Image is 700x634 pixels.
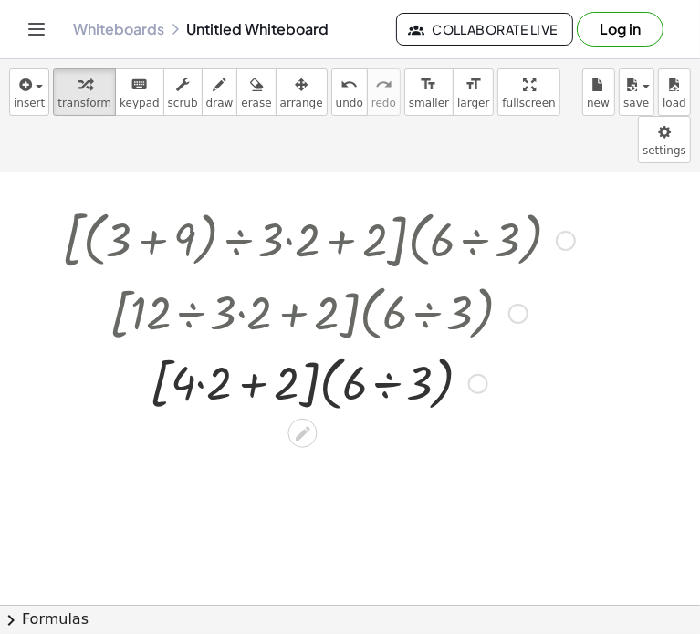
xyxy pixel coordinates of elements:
button: undoundo [331,68,368,116]
span: new [587,97,610,109]
button: insert [9,68,49,116]
button: draw [202,68,238,116]
span: keypad [120,97,160,109]
i: format_size [420,74,437,96]
span: larger [457,97,489,109]
i: undo [340,74,358,96]
button: fullscreen [497,68,559,116]
span: redo [371,97,396,109]
button: transform [53,68,116,116]
div: Edit math [287,420,317,449]
i: redo [375,74,392,96]
span: scrub [168,97,198,109]
button: arrange [276,68,328,116]
button: format_sizelarger [453,68,494,116]
i: keyboard [131,74,148,96]
a: Whiteboards [73,20,164,38]
i: format_size [465,74,482,96]
button: settings [638,116,691,163]
button: redoredo [367,68,401,116]
button: Toggle navigation [22,15,51,44]
span: arrange [280,97,323,109]
span: Collaborate Live [412,21,558,37]
span: save [623,97,649,109]
button: save [619,68,654,116]
span: load [663,97,686,109]
button: Collaborate Live [396,13,573,46]
button: new [582,68,615,116]
span: fullscreen [502,97,555,109]
span: settings [643,144,686,157]
span: undo [336,97,363,109]
span: smaller [409,97,449,109]
button: erase [236,68,276,116]
button: format_sizesmaller [404,68,454,116]
span: draw [206,97,234,109]
span: insert [14,97,45,109]
button: keyboardkeypad [115,68,164,116]
span: erase [241,97,271,109]
button: Log in [577,12,663,47]
button: load [658,68,691,116]
span: transform [57,97,111,109]
button: scrub [163,68,203,116]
